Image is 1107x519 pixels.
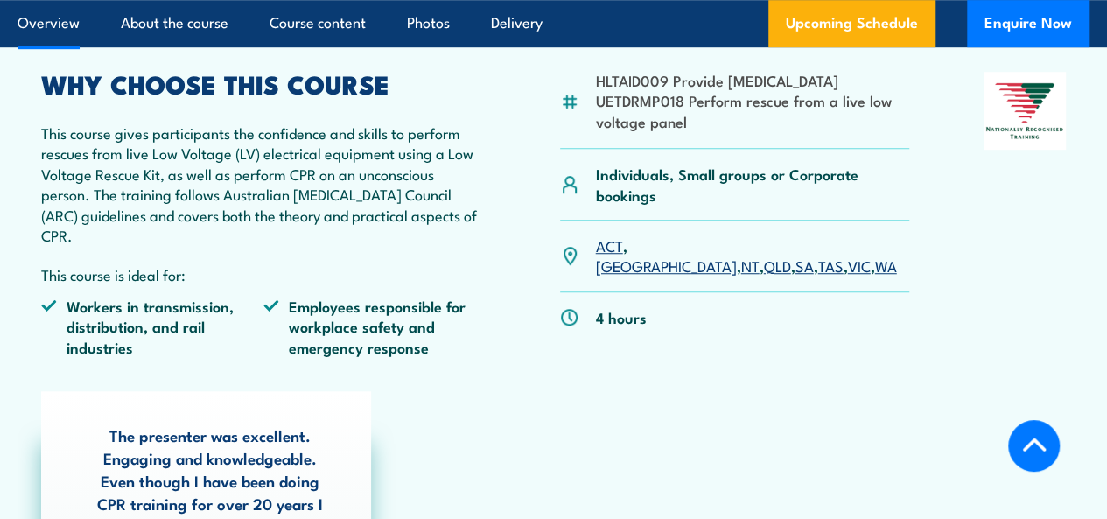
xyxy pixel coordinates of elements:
[741,255,760,276] a: NT
[596,90,910,131] li: UETDRMP018 Perform rescue from a live low voltage panel
[41,264,486,284] p: This course is ideal for:
[41,296,263,357] li: Workers in transmission, distribution, and rail industries
[984,72,1066,150] img: Nationally Recognised Training logo.
[596,70,910,90] li: HLTAID009 Provide [MEDICAL_DATA]
[818,255,844,276] a: TAS
[596,235,910,277] p: , , , , , , ,
[596,255,737,276] a: [GEOGRAPHIC_DATA]
[263,296,486,357] li: Employees responsible for workplace safety and emergency response
[596,235,623,256] a: ACT
[41,123,486,245] p: This course gives participants the confidence and skills to perform rescues from live Low Voltage...
[764,255,791,276] a: QLD
[41,72,486,95] h2: WHY CHOOSE THIS COURSE
[848,255,871,276] a: VIC
[875,255,897,276] a: WA
[596,307,647,327] p: 4 hours
[596,164,910,205] p: Individuals, Small groups or Corporate bookings
[795,255,814,276] a: SA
